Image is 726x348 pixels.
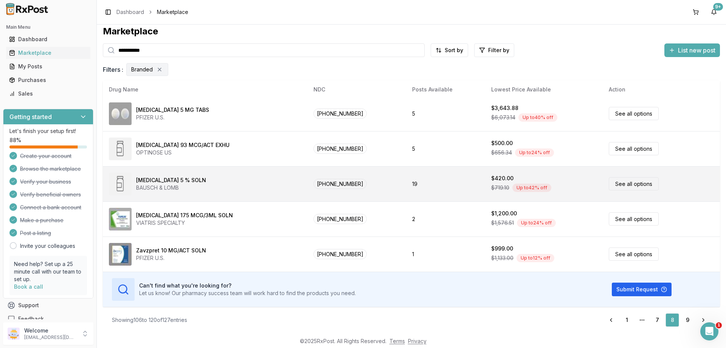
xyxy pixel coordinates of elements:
[6,24,90,30] h2: Main Menu
[406,237,485,272] td: 1
[664,43,720,57] button: List new post
[20,229,51,237] span: Post a listing
[3,47,93,59] button: Marketplace
[14,260,82,283] p: Need help? Set up a 25 minute call with our team to set up.
[474,43,514,57] button: Filter by
[609,142,659,155] a: See all options
[678,46,715,55] span: List new post
[3,312,93,326] button: Feedback
[112,316,187,324] div: Showing 106 to 120 of 127 entries
[6,73,90,87] a: Purchases
[515,148,554,157] div: Up to 24 % off
[9,76,87,84] div: Purchases
[313,108,367,119] span: [PHONE_NUMBER]
[406,166,485,201] td: 19
[9,112,52,121] h3: Getting started
[3,33,93,45] button: Dashboard
[8,328,20,340] img: User avatar
[603,80,720,99] th: Action
[6,87,90,101] a: Sales
[313,214,367,224] span: [PHONE_NUMBER]
[406,80,485,99] th: Posts Available
[156,66,163,73] button: Remove Branded filter
[3,88,93,100] button: Sales
[408,338,427,344] a: Privacy
[491,104,518,112] div: $3,643.88
[491,139,513,147] div: $500.00
[488,46,509,54] span: Filter by
[512,184,551,192] div: Up to 42 % off
[6,60,90,73] a: My Posts
[103,80,307,99] th: Drug Name
[18,315,44,323] span: Feedback
[708,6,720,18] button: 9+
[136,114,209,121] div: PFIZER U.S.
[109,138,132,160] img: Xhance 93 MCG/ACT EXHU
[116,8,188,16] nav: breadcrumb
[696,313,711,327] a: Go to next page
[313,249,367,259] span: [PHONE_NUMBER]
[9,36,87,43] div: Dashboard
[491,254,513,262] span: $1,133.00
[431,43,468,57] button: Sort by
[24,334,77,340] p: [EMAIL_ADDRESS][DOMAIN_NAME]
[109,243,132,266] img: Zavzpret 10 MG/ACT SOLN
[603,313,711,327] nav: pagination
[116,8,144,16] a: Dashboard
[491,219,514,227] span: $1,576.51
[9,63,87,70] div: My Posts
[109,102,132,125] img: Xeljanz 5 MG TABS
[9,49,87,57] div: Marketplace
[3,74,93,86] button: Purchases
[406,201,485,237] td: 2
[681,313,694,327] a: 9
[445,46,463,54] span: Sort by
[313,144,367,154] span: [PHONE_NUMBER]
[3,299,93,312] button: Support
[609,107,659,120] a: See all options
[485,80,603,99] th: Lowest Price Available
[664,47,720,55] a: List new post
[491,175,513,182] div: $420.00
[20,165,81,173] span: Browse the marketplace
[20,217,64,224] span: Make a purchase
[517,254,554,262] div: Up to 12 % off
[139,282,356,289] h3: Can't find what you're looking for?
[609,247,659,261] a: See all options
[6,46,90,60] a: Marketplace
[103,25,720,37] div: Marketplace
[700,322,718,340] iframe: Intercom live chat
[406,131,485,166] td: 5
[518,113,557,122] div: Up to 40 % off
[136,212,233,219] div: [MEDICAL_DATA] 175 MCG/3ML SOLN
[3,3,51,15] img: RxPost Logo
[491,245,513,252] div: $999.00
[716,322,722,328] span: 1
[313,179,367,189] span: [PHONE_NUMBER]
[24,327,77,334] p: Welcome
[157,8,188,16] span: Marketplace
[609,177,659,190] a: See all options
[620,313,634,327] a: 1
[9,136,21,144] span: 88 %
[650,313,664,327] a: 7
[136,149,230,156] div: OPTINOSE US
[14,283,43,290] a: Book a call
[20,152,71,160] span: Create your account
[136,254,206,262] div: PFIZER U.S.
[609,212,659,226] a: See all options
[665,313,679,327] a: 8
[136,176,206,184] div: [MEDICAL_DATA] 5 % SOLN
[20,178,71,186] span: Verify your business
[9,90,87,97] div: Sales
[3,60,93,73] button: My Posts
[20,204,81,211] span: Connect a bank account
[389,338,405,344] a: Terms
[9,127,87,135] p: Let's finish your setup first!
[20,242,75,250] a: Invite your colleagues
[612,283,672,296] button: Submit Request
[603,313,619,327] a: Go to previous page
[109,173,132,195] img: Xiidra 5 % SOLN
[406,96,485,131] td: 5
[713,3,723,11] div: 9+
